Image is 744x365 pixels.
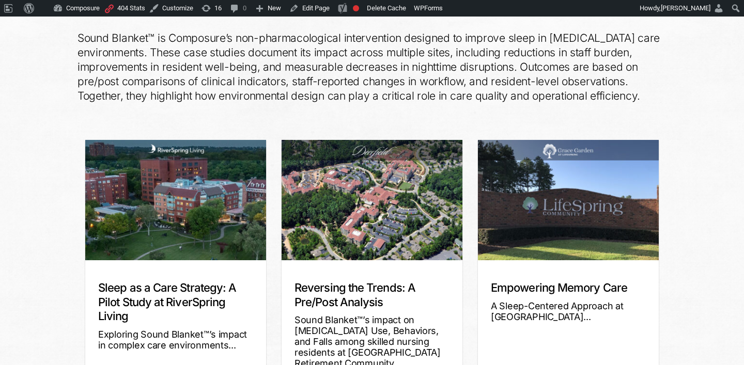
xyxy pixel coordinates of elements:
[295,281,415,309] a: Reversing the Trends: A Pre/Post Analysis
[491,281,627,294] a: Empowering Memory Care
[78,31,667,103] p: Sound Blanket™ is Composure’s non-pharmacological intervention designed to improve sleep in [MEDI...
[661,4,710,12] span: [PERSON_NAME]
[98,329,253,351] div: Exploring Sound Blanket™’s impact in complex care environments...
[491,300,646,322] div: A Sleep-Centered Approach at [GEOGRAPHIC_DATA]...
[98,281,236,323] a: Sleep as a Care Strategy: A Pilot Study at RiverSpring Living
[353,5,359,11] div: Focus keyphrase not set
